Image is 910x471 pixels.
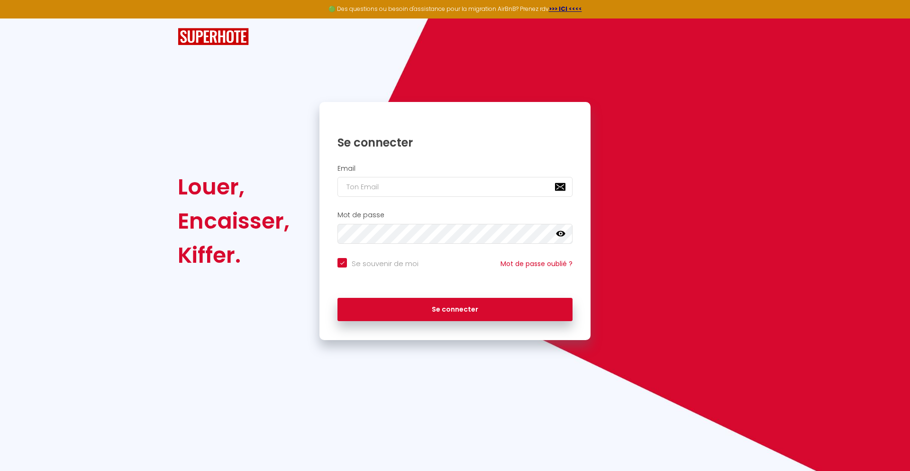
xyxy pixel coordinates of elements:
a: Mot de passe oublié ? [500,259,573,268]
div: Kiffer. [178,238,290,272]
h2: Mot de passe [337,211,573,219]
h1: Se connecter [337,135,573,150]
div: Encaisser, [178,204,290,238]
h2: Email [337,165,573,173]
input: Ton Email [337,177,573,197]
button: Se connecter [337,298,573,322]
a: >>> ICI <<<< [549,5,582,13]
div: Louer, [178,170,290,204]
img: SuperHote logo [178,28,249,46]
